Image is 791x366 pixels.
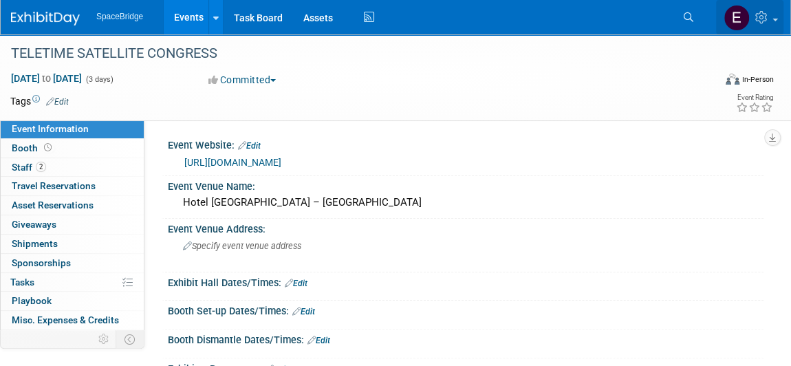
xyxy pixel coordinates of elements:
[46,97,69,107] a: Edit
[1,196,144,215] a: Asset Reservations
[12,200,94,211] span: Asset Reservations
[168,176,763,193] div: Event Venue Name:
[168,301,763,319] div: Booth Set-up Dates/Times:
[1,254,144,272] a: Sponsorships
[6,41,699,66] div: TELETIME SATELLITE CONGRESS
[96,12,143,21] span: SpaceBridge
[238,141,261,151] a: Edit
[655,72,774,92] div: Event Format
[10,277,34,288] span: Tasks
[116,330,144,348] td: Toggle Event Tabs
[724,5,750,31] img: Elizabeth Gelerman
[11,12,80,25] img: ExhibitDay
[12,219,56,230] span: Giveaways
[12,142,54,153] span: Booth
[1,292,144,310] a: Playbook
[41,142,54,153] span: Booth not reserved yet
[1,235,144,253] a: Shipments
[736,94,773,101] div: Event Rating
[184,157,281,168] a: [URL][DOMAIN_NAME]
[1,120,144,138] a: Event Information
[92,330,116,348] td: Personalize Event Tab Strip
[10,72,83,85] span: [DATE] [DATE]
[12,295,52,306] span: Playbook
[12,123,89,134] span: Event Information
[285,279,307,288] a: Edit
[307,336,330,345] a: Edit
[12,238,58,249] span: Shipments
[726,74,739,85] img: Format-Inperson.png
[40,73,53,84] span: to
[1,311,144,330] a: Misc. Expenses & Credits
[168,219,763,236] div: Event Venue Address:
[1,177,144,195] a: Travel Reservations
[168,272,763,290] div: Exhibit Hall Dates/Times:
[183,241,301,251] span: Specify event venue address
[292,307,315,316] a: Edit
[1,139,144,158] a: Booth
[1,158,144,177] a: Staff2
[12,314,119,325] span: Misc. Expenses & Credits
[1,215,144,234] a: Giveaways
[12,257,71,268] span: Sponsorships
[168,135,763,153] div: Event Website:
[741,74,774,85] div: In-Person
[204,73,281,87] button: Committed
[178,192,753,213] div: Hotel [GEOGRAPHIC_DATA] – [GEOGRAPHIC_DATA]
[1,273,144,292] a: Tasks
[12,162,46,173] span: Staff
[36,162,46,172] span: 2
[85,75,113,84] span: (3 days)
[168,330,763,347] div: Booth Dismantle Dates/Times:
[10,94,69,108] td: Tags
[12,180,96,191] span: Travel Reservations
